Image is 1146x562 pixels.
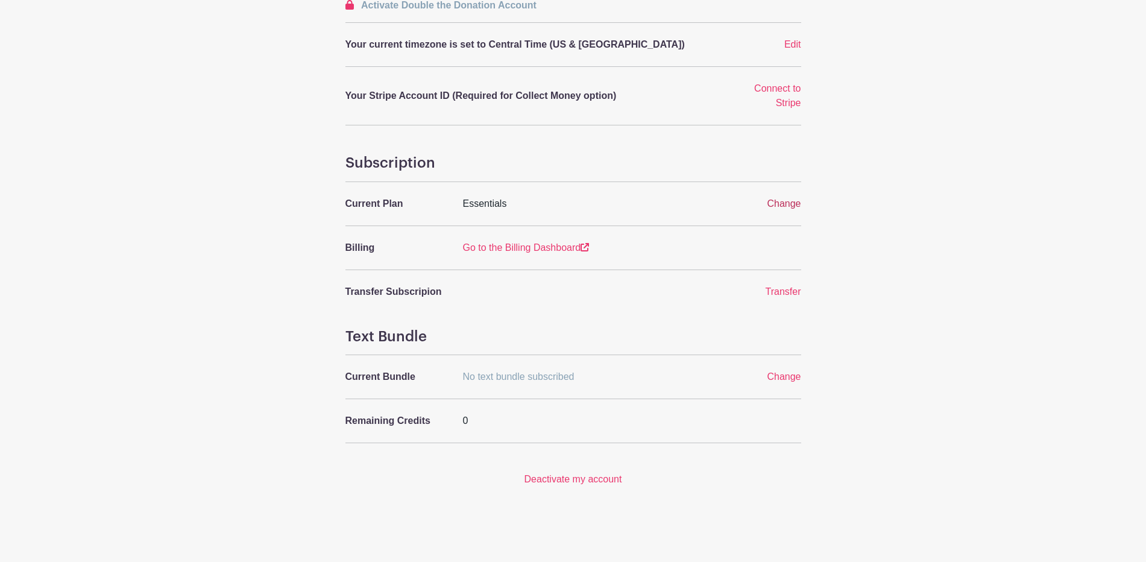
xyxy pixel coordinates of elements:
p: Your current timezone is set to Central Time (US & [GEOGRAPHIC_DATA]) [345,37,723,52]
a: Change [767,198,801,209]
a: Go to the Billing Dashboard [463,242,590,253]
div: 0 [456,414,730,428]
span: No text bundle subscribed [463,371,575,382]
p: Your Stripe Account ID (Required for Collect Money option) [345,89,723,103]
a: Transfer [766,286,801,297]
div: Essentials [456,197,730,211]
a: Edit [784,39,801,49]
p: Current Bundle [345,370,449,384]
p: Transfer Subscripion [345,285,449,299]
a: Change [767,371,801,382]
h4: Text Bundle [345,328,801,346]
a: Deactivate my account [524,474,622,484]
a: Connect to Stripe [754,83,801,108]
p: Remaining Credits [345,414,449,428]
h4: Subscription [345,154,801,172]
p: Current Plan [345,197,449,211]
p: Billing [345,241,449,255]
